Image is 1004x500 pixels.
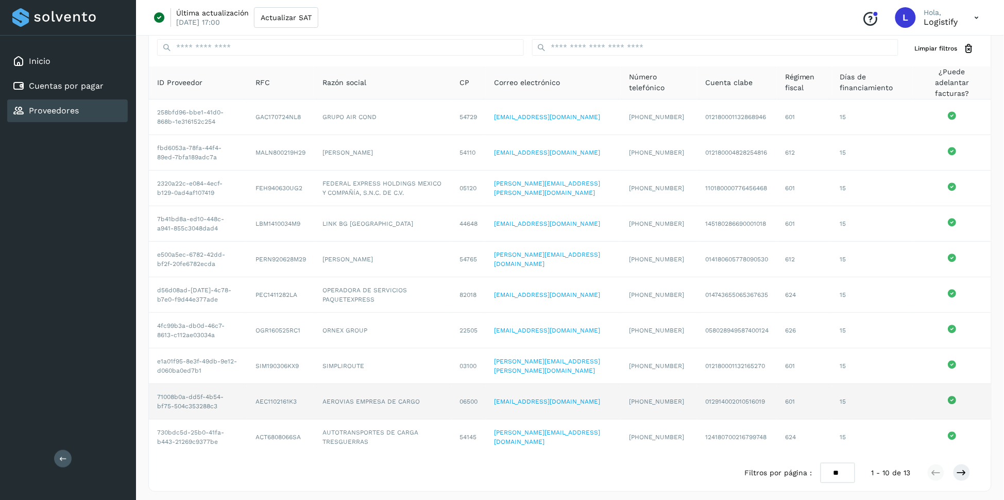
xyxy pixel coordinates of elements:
a: [EMAIL_ADDRESS][DOMAIN_NAME] [495,149,601,156]
span: Correo electrónico [495,77,560,88]
td: 05120 [452,171,486,206]
td: 058028949587400124 [697,313,777,348]
td: 012914002010516019 [697,384,777,420]
span: [PHONE_NUMBER] [629,434,684,441]
a: [EMAIL_ADDRESS][DOMAIN_NAME] [495,291,601,298]
td: 730bdc5d-25b0-41fa-b443-21269c9377be [149,420,247,455]
span: [PHONE_NUMBER] [629,113,684,121]
p: [DATE] 17:00 [176,18,220,27]
span: ID Proveedor [157,77,202,88]
td: 44648 [452,206,486,242]
button: Actualizar SAT [254,7,318,28]
td: 15 [832,99,913,135]
td: 624 [777,420,832,455]
td: LBM1410034M9 [247,206,314,242]
td: 012180004828254816 [697,135,777,171]
a: Inicio [29,56,50,66]
td: AEC1102161K3 [247,384,314,420]
td: 601 [777,171,832,206]
span: Filtros por página : [745,468,812,478]
td: 54765 [452,242,486,277]
td: fbd6053a-78fa-44f4-89ed-7bfa189adc7a [149,135,247,171]
td: 601 [777,348,832,384]
td: 4fc99b3a-db0d-46c7-8613-c112ae03034a [149,313,247,348]
td: PEC1411282LA [247,277,314,313]
td: 15 [832,206,913,242]
span: Cuenta clabe [705,77,753,88]
td: [PERSON_NAME] [314,135,452,171]
span: Actualizar SAT [261,14,312,21]
td: e500a5ec-6782-42dd-bf2f-20fe6782ecda [149,242,247,277]
td: 601 [777,384,832,420]
span: [PHONE_NUMBER] [629,398,684,405]
span: RFC [256,77,270,88]
a: [PERSON_NAME][EMAIL_ADDRESS][PERSON_NAME][DOMAIN_NAME] [495,358,601,374]
div: Cuentas por pagar [7,75,128,97]
span: [PHONE_NUMBER] [629,149,684,156]
td: 014180605778090530 [697,242,777,277]
td: 014743655065367635 [697,277,777,313]
p: Última actualización [176,8,249,18]
td: [PERSON_NAME] [314,242,452,277]
td: 82018 [452,277,486,313]
td: 71008b0a-dd5f-4b54-bf75-504c353288c3 [149,384,247,420]
td: SIMPLIROUTE [314,348,452,384]
span: [PHONE_NUMBER] [629,220,684,227]
td: 145180286690001018 [697,206,777,242]
td: GAC170724NL8 [247,99,314,135]
div: Proveedores [7,99,128,122]
p: Hola, [924,8,958,17]
span: ¿Puede adelantar facturas? [922,66,983,99]
td: 15 [832,384,913,420]
td: 110180000776456468 [697,171,777,206]
td: LINK BG [GEOGRAPHIC_DATA] [314,206,452,242]
td: 124180700216799748 [697,420,777,455]
td: 626 [777,313,832,348]
td: MALN800219H29 [247,135,314,171]
span: [PHONE_NUMBER] [629,362,684,370]
td: 601 [777,206,832,242]
td: e1a01f95-8e3f-49db-9e12-d060ba0ed7b1 [149,348,247,384]
td: 7b41bd8a-ed10-448c-a941-855c3048dad4 [149,206,247,242]
span: Razón social [322,77,366,88]
td: 54729 [452,99,486,135]
td: GRUPO AIR COND [314,99,452,135]
td: OPERADORA DE SERVICIOS PAQUETEXPRESS [314,277,452,313]
td: 2320a22c-e084-4ecf-b129-0ad4af107419 [149,171,247,206]
td: 54145 [452,420,486,455]
td: 15 [832,242,913,277]
span: [PHONE_NUMBER] [629,327,684,334]
a: [EMAIL_ADDRESS][DOMAIN_NAME] [495,327,601,334]
td: 601 [777,99,832,135]
td: 15 [832,171,913,206]
td: 258bfd96-bbe1-41d0-868b-1e316152c254 [149,99,247,135]
a: [PERSON_NAME][EMAIL_ADDRESS][DOMAIN_NAME] [495,429,601,445]
td: 012180001132165270 [697,348,777,384]
span: [PHONE_NUMBER] [629,256,684,263]
td: 03100 [452,348,486,384]
td: FEH940630UG2 [247,171,314,206]
a: Cuentas por pagar [29,81,104,91]
span: CP [460,77,470,88]
span: [PHONE_NUMBER] [629,291,684,298]
td: 612 [777,242,832,277]
span: Régimen fiscal [785,72,824,93]
td: ACT6808066SA [247,420,314,455]
td: SIM190306KX9 [247,348,314,384]
td: AEROVIAS EMPRESA DE CARGO [314,384,452,420]
td: 15 [832,277,913,313]
span: Número telefónico [629,72,689,93]
a: [PERSON_NAME][EMAIL_ADDRESS][DOMAIN_NAME] [495,251,601,268]
p: Logistify [924,17,958,27]
td: AUTOTRANSPORTES DE CARGA TRESGUERRAS [314,420,452,455]
td: 612 [777,135,832,171]
td: 624 [777,277,832,313]
a: [EMAIL_ADDRESS][DOMAIN_NAME] [495,113,601,121]
span: Días de financiamiento [840,72,905,93]
td: d56d08ad-[DATE]-4c78-b7e0-f9d44e377ade [149,277,247,313]
span: 1 - 10 de 13 [872,468,911,478]
a: [PERSON_NAME][EMAIL_ADDRESS][PERSON_NAME][DOMAIN_NAME] [495,180,601,196]
a: Proveedores [29,106,79,115]
span: Limpiar filtros [915,44,958,53]
td: ORNEX GROUP [314,313,452,348]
